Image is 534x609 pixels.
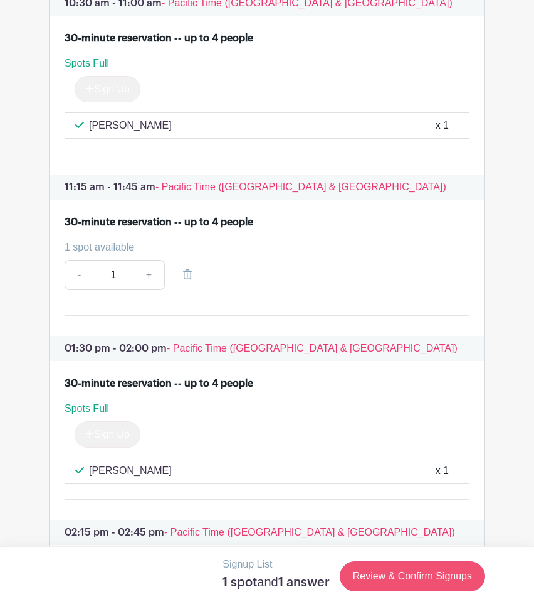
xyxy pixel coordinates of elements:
div: 30-minute reservation -- up to 4 people [65,376,253,391]
span: - Pacific Time ([GEOGRAPHIC_DATA] & [GEOGRAPHIC_DATA]) [155,181,446,192]
p: 02:15 pm - 02:45 pm [50,520,484,545]
span: - Pacific Time ([GEOGRAPHIC_DATA] & [GEOGRAPHIC_DATA]) [164,527,455,537]
span: Spots Full [65,58,109,68]
div: x 1 [436,118,449,133]
span: and [257,575,278,589]
h5: 1 spot 1 answer [223,574,329,590]
p: [PERSON_NAME] [89,118,172,133]
span: Spots Full [65,403,109,414]
p: 11:15 am - 11:45 am [50,175,484,200]
a: + [133,260,165,290]
p: [PERSON_NAME] [89,463,172,478]
div: 1 spot available [65,240,459,255]
p: Signup List [223,557,329,572]
span: - Pacific Time ([GEOGRAPHIC_DATA] & [GEOGRAPHIC_DATA]) [167,343,458,353]
div: 30-minute reservation -- up to 4 people [65,31,253,46]
a: - [65,260,93,290]
p: 01:30 pm - 02:00 pm [50,336,484,361]
div: 30-minute reservation -- up to 4 people [65,215,253,230]
a: Review & Confirm Signups [340,561,485,591]
div: x 1 [436,463,449,478]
